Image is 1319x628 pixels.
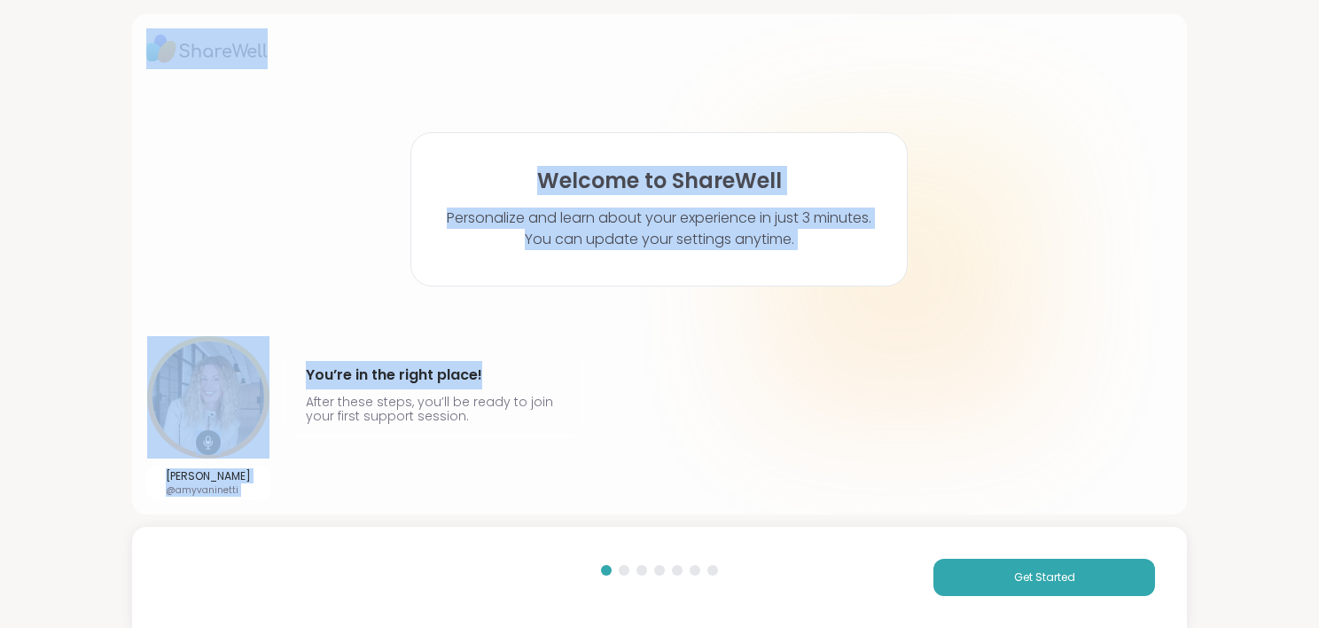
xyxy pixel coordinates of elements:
[166,469,251,483] p: [PERSON_NAME]
[147,336,269,459] img: User image
[537,169,782,193] h1: Welcome to ShareWell
[306,361,561,389] h4: You’re in the right place!
[447,208,871,250] p: Personalize and learn about your experience in just 3 minutes. You can update your settings anytime.
[1014,569,1075,585] span: Get Started
[306,395,561,423] p: After these steps, you’ll be ready to join your first support session.
[146,28,268,69] img: ShareWell Logo
[196,430,221,455] img: mic icon
[166,483,251,497] p: @amyvaninetti
[933,559,1155,596] button: Get Started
